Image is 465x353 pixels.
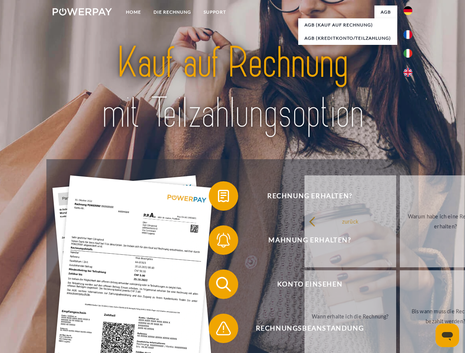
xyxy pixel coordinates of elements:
[214,319,233,338] img: qb_warning.svg
[404,30,412,39] img: fr
[404,49,412,58] img: it
[214,231,233,249] img: qb_bell.svg
[298,18,397,32] a: AGB (Kauf auf Rechnung)
[214,187,233,205] img: qb_bill.svg
[209,270,400,299] button: Konto einsehen
[209,225,400,255] button: Mahnung erhalten?
[209,314,400,343] button: Rechnungsbeanstandung
[309,216,392,226] div: zurück
[374,6,397,19] a: agb
[197,6,232,19] a: SUPPORT
[298,32,397,45] a: AGB (Kreditkonto/Teilzahlung)
[404,6,412,15] img: de
[309,311,392,321] div: Wann erhalte ich die Rechnung?
[214,275,233,293] img: qb_search.svg
[147,6,197,19] a: DIE RECHNUNG
[70,35,395,141] img: title-powerpay_de.svg
[436,324,459,347] iframe: Schaltfläche zum Öffnen des Messaging-Fensters
[209,181,400,211] button: Rechnung erhalten?
[120,6,147,19] a: Home
[53,8,112,15] img: logo-powerpay-white.svg
[404,68,412,77] img: en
